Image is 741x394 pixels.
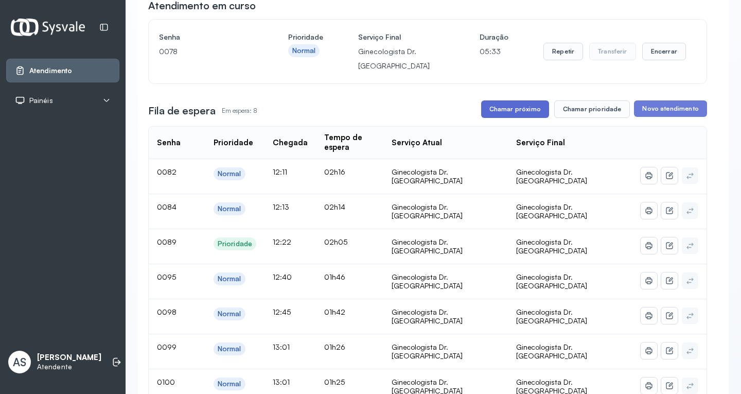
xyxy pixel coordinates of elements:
[218,380,241,388] div: Normal
[324,133,375,152] div: Tempo de espera
[516,237,587,255] span: Ginecologista Dr. [GEOGRAPHIC_DATA]
[273,202,289,211] span: 12:13
[516,307,587,326] span: Ginecologista Dr. [GEOGRAPHIC_DATA]
[516,167,587,185] span: Ginecologista Dr. [GEOGRAPHIC_DATA]
[392,237,500,255] div: Ginecologista Dr. [GEOGRAPHIC_DATA]
[157,307,177,316] span: 0098
[324,307,345,316] span: 01h42
[392,342,500,361] div: Ginecologista Dr. [GEOGRAPHIC_DATA]
[324,378,345,386] span: 01h25
[358,30,445,44] h4: Serviço Final
[392,167,500,185] div: Ginecologista Dr. [GEOGRAPHIC_DATA]
[481,100,549,118] button: Chamar próximo
[273,342,290,351] span: 13:01
[157,167,177,176] span: 0082
[222,104,257,118] p: Em espera: 8
[218,275,241,283] div: Normal
[392,272,500,290] div: Ginecologista Dr. [GEOGRAPHIC_DATA]
[159,30,253,44] h4: Senha
[157,138,181,148] div: Senha
[324,167,345,176] span: 02h16
[324,342,345,351] span: 01h26
[157,237,177,246] span: 0089
[288,30,323,44] h4: Prioridade
[273,378,290,386] span: 13:01
[292,46,316,55] div: Normal
[273,272,292,281] span: 12:40
[29,66,72,75] span: Atendimento
[543,43,583,60] button: Repetir
[157,272,176,281] span: 0095
[11,19,85,36] img: Logotipo do estabelecimento
[273,307,291,316] span: 12:45
[392,307,500,326] div: Ginecologista Dr. [GEOGRAPHIC_DATA]
[516,138,565,148] div: Serviço Final
[218,239,252,248] div: Prioridade
[214,138,253,148] div: Prioridade
[324,237,347,246] span: 02h05
[392,202,500,220] div: Ginecologista Dr. [GEOGRAPHIC_DATA]
[37,363,101,371] p: Atendente
[392,138,442,148] div: Serviço Atual
[273,237,291,246] span: 12:22
[159,44,253,59] p: 0078
[480,30,508,44] h4: Duração
[589,43,636,60] button: Transferir
[273,167,287,176] span: 12:11
[634,100,707,117] button: Novo atendimento
[157,378,175,386] span: 0100
[157,202,177,211] span: 0084
[29,96,53,105] span: Painéis
[358,44,445,73] p: Ginecologista Dr. [GEOGRAPHIC_DATA]
[157,342,177,351] span: 0099
[218,310,241,318] div: Normal
[37,353,101,363] p: [PERSON_NAME]
[148,104,216,118] h3: Fila de espera
[516,202,587,220] span: Ginecologista Dr. [GEOGRAPHIC_DATA]
[218,204,241,213] div: Normal
[516,272,587,290] span: Ginecologista Dr. [GEOGRAPHIC_DATA]
[15,65,111,76] a: Atendimento
[218,345,241,353] div: Normal
[516,342,587,361] span: Ginecologista Dr. [GEOGRAPHIC_DATA]
[324,272,345,281] span: 01h46
[324,202,345,211] span: 02h14
[480,44,508,59] p: 05:33
[218,169,241,178] div: Normal
[642,43,686,60] button: Encerrar
[554,100,630,118] button: Chamar prioridade
[273,138,308,148] div: Chegada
